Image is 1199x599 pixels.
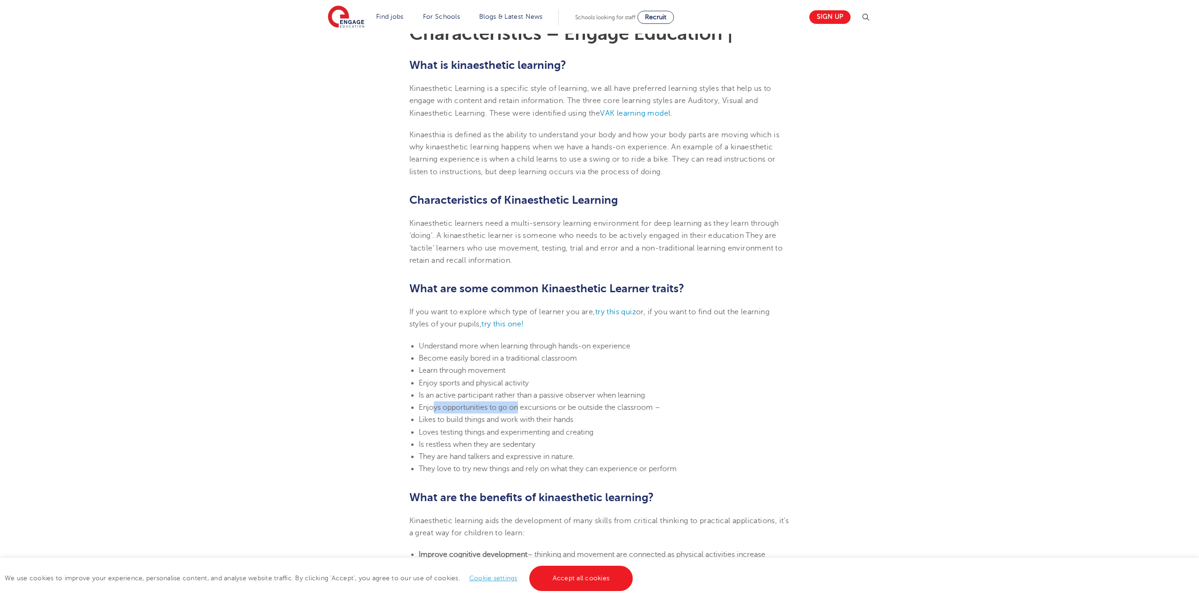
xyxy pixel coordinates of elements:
[419,440,535,449] span: Is restless when they are sedentary
[600,109,670,118] a: VAK learning model
[409,131,780,151] span: Kinaesthia is defined as the ability to understand your body and how your body parts are moving w...
[409,143,776,176] span: inaesthetic learning happens when we have a hands-on experience. An example of a kinaesthetic lea...
[419,391,645,399] span: Is an active participant rather than a passive observer when learning
[419,465,677,473] span: They love to try new things and rely on what they can experience or perform
[328,6,364,29] img: Engage Education
[409,84,771,118] span: Kinaesthetic Learning is a specific style of learning, we all have preferred learning styles that...
[409,517,789,537] span: Kinaesthetic learning aids the development of many skills from critical thinking to practical app...
[409,6,790,43] h1: Learning Styles: Kinaesthetic Learner Characteristics – Engage Education |
[575,14,636,21] span: Schools looking for staff
[489,109,600,118] span: These were identified using the
[809,10,851,24] a: Sign up
[419,452,575,461] span: They are hand talkers and expressive in nature.
[479,13,543,20] a: Blogs & Latest News
[419,379,529,387] span: Enjoy sports and physical activity
[419,403,660,412] span: Enjoys opportunities to go on excursions or be outside the classroom –
[419,550,765,571] span: – thinking and movement are connected as physical activities increase oxygen levels in your blood...
[419,550,527,559] b: Improve cognitive development
[481,320,524,328] a: try this one!
[409,193,618,207] b: Characteristics of Kinaesthetic Learning
[419,354,577,362] span: Become easily bored in a traditional classroom
[409,57,790,73] h2: What is kinaesthetic learning?
[529,566,633,591] a: Accept all cookies
[670,109,672,118] span: .
[376,13,404,20] a: Find jobs
[637,11,674,24] a: Recruit
[409,282,684,295] span: What are some common Kinaesthetic Learner traits?
[595,308,636,316] a: try this quiz
[419,415,573,424] span: Likes to build things and work with their hands
[419,366,505,375] span: Learn through movement
[423,13,460,20] a: For Schools
[409,219,783,265] span: Kinaesthetic learners need a multi-sensory learning environment for deep learning as they learn t...
[5,575,635,582] span: We use cookies to improve your experience, personalise content, and analyse website traffic. By c...
[645,14,666,21] span: Recruit
[469,575,518,582] a: Cookie settings
[419,428,593,436] span: Loves testing things and experimenting and creating
[419,342,630,350] span: Understand more when learning through hands-on experience
[409,491,654,504] b: What are the benefits of kinaesthetic learning?
[409,306,790,331] p: If you want to explore which type of learner you are, or, if you want to find out the learning st...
